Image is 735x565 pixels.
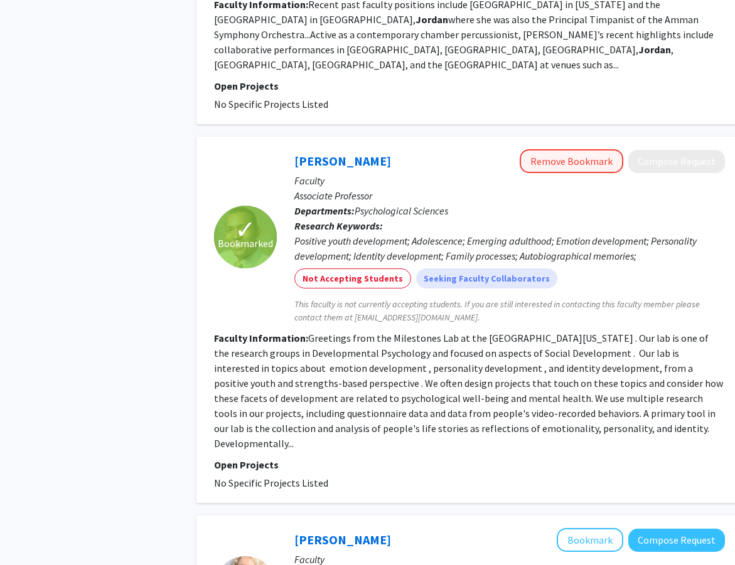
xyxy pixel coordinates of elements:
[235,223,256,236] span: ✓
[628,529,725,552] button: Compose Request to Monika Fischer
[9,509,53,556] iframe: Chat
[355,204,448,217] span: Psychological Sciences
[638,43,671,56] b: Jordan
[214,98,328,110] span: No Specific Projects Listed
[294,219,383,232] b: Research Keywords:
[628,150,725,173] button: Compose Request to Jordan Booker
[557,528,623,552] button: Add Monika Fischer to Bookmarks
[214,332,723,450] fg-read-more: Greetings from the Milestones Lab at the [GEOGRAPHIC_DATA][US_STATE] . Our lab is one of the rese...
[214,78,725,93] p: Open Projects
[218,236,273,251] span: Bookmarked
[294,173,725,188] p: Faculty
[294,188,725,203] p: Associate Professor
[520,149,623,173] button: Remove Bookmark
[416,13,448,26] b: Jordan
[214,332,308,344] b: Faculty Information:
[294,532,391,547] a: [PERSON_NAME]
[294,153,391,169] a: [PERSON_NAME]
[294,268,411,288] mat-chip: Not Accepting Students
[294,298,725,324] span: This faculty is not currently accepting students. If you are still interested in contacting this ...
[214,477,328,489] span: No Specific Projects Listed
[214,457,725,472] p: Open Projects
[416,268,557,288] mat-chip: Seeking Faculty Collaborators
[294,233,725,263] div: Positive youth development; Adolescence; Emerging adulthood; Emotion development; Personality dev...
[294,204,355,217] b: Departments:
